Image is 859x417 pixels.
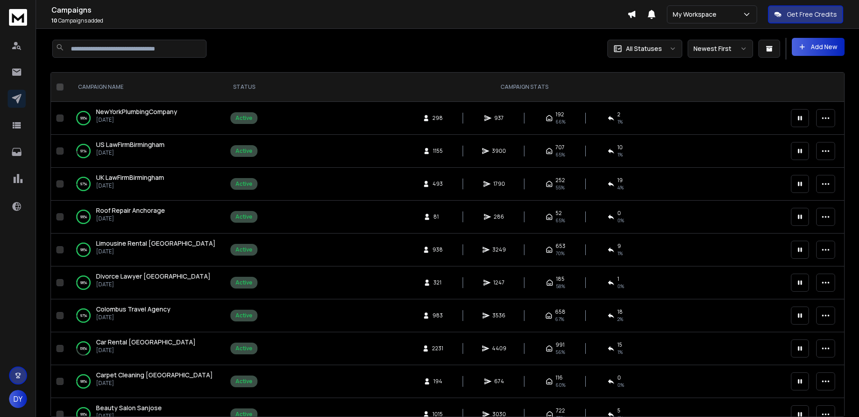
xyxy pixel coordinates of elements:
[433,147,443,155] span: 1155
[96,173,164,182] a: UK LawFirmBirmingham
[492,246,506,253] span: 3249
[787,10,837,19] p: Get Free Credits
[96,314,170,321] p: [DATE]
[96,239,216,248] a: Limousine Rental [GEOGRAPHIC_DATA]
[235,115,253,122] div: Active
[556,275,565,283] span: 185
[51,17,57,24] span: 10
[67,168,225,201] td: 97%UK LawFirmBirmingham[DATE]
[67,234,225,266] td: 98%Limousine Rental [GEOGRAPHIC_DATA][DATE]
[96,347,196,354] p: [DATE]
[80,311,87,320] p: 97 %
[432,246,443,253] span: 938
[556,111,564,118] span: 192
[617,316,623,323] span: 2 %
[617,184,624,191] span: 4 %
[556,151,565,158] span: 65 %
[617,275,619,283] span: 1
[51,17,627,24] p: Campaigns added
[617,144,623,151] span: 10
[235,180,253,188] div: Active
[96,149,165,156] p: [DATE]
[80,179,87,188] p: 97 %
[235,279,253,286] div: Active
[67,266,225,299] td: 98%Divorce Lawyer [GEOGRAPHIC_DATA][DATE]
[9,390,27,408] button: DY
[96,206,165,215] a: Roof Repair Anchorage
[556,250,565,257] span: 70 %
[617,381,624,389] span: 0 %
[235,147,253,155] div: Active
[556,283,565,290] span: 58 %
[96,338,196,346] span: Car Rental [GEOGRAPHIC_DATA]
[96,215,165,222] p: [DATE]
[617,217,624,224] span: 0 %
[80,245,87,254] p: 98 %
[9,9,27,26] img: logo
[555,308,565,316] span: 658
[556,177,565,184] span: 252
[617,283,624,290] span: 0 %
[96,403,162,412] span: Beauty Salon Sanjose
[617,348,623,356] span: 1 %
[67,201,225,234] td: 99%Roof Repair Anchorage[DATE]
[556,144,565,151] span: 707
[617,243,621,250] span: 9
[626,44,662,53] p: All Statuses
[556,341,565,348] span: 991
[433,378,442,385] span: 194
[51,5,627,15] h1: Campaigns
[96,107,177,116] a: NewYorkPlumbingCompany
[555,316,564,323] span: 67 %
[96,371,213,380] a: Carpet Cleaning [GEOGRAPHIC_DATA]
[617,151,623,158] span: 1 %
[96,272,211,281] a: Divorce Lawyer [GEOGRAPHIC_DATA]
[494,378,504,385] span: 674
[492,312,505,319] span: 3536
[96,182,164,189] p: [DATE]
[617,308,623,316] span: 18
[432,345,443,352] span: 2231
[96,338,196,347] a: Car Rental [GEOGRAPHIC_DATA]
[67,332,225,365] td: 69%Car Rental [GEOGRAPHIC_DATA][DATE]
[96,140,165,149] span: US LawFirmBirmingham
[673,10,720,19] p: My Workspace
[556,217,565,224] span: 65 %
[432,180,443,188] span: 493
[67,135,225,168] td: 91%US LawFirmBirmingham[DATE]
[617,210,621,217] span: 0
[768,5,843,23] button: Get Free Credits
[556,210,562,217] span: 52
[556,407,565,414] span: 722
[67,102,225,135] td: 99%NewYorkPlumbingCompany[DATE]
[492,345,506,352] span: 4409
[556,243,565,250] span: 653
[67,299,225,332] td: 97%Colombus Travel Agency[DATE]
[96,116,177,124] p: [DATE]
[80,377,87,386] p: 98 %
[235,213,253,220] div: Active
[433,213,442,220] span: 81
[96,305,170,313] span: Colombus Travel Agency
[556,381,565,389] span: 60 %
[96,305,170,314] a: Colombus Travel Agency
[556,184,565,191] span: 55 %
[432,312,443,319] span: 983
[80,278,87,287] p: 98 %
[617,341,622,348] span: 15
[617,177,623,184] span: 19
[80,344,87,353] p: 69 %
[67,365,225,398] td: 98%Carpet Cleaning [GEOGRAPHIC_DATA][DATE]
[263,73,786,102] th: CAMPAIGN STATS
[225,73,263,102] th: STATUS
[617,407,620,414] span: 5
[67,73,225,102] th: CAMPAIGN NAME
[96,403,162,412] a: Beauty Salon Sanjose
[80,114,87,123] p: 99 %
[494,115,504,122] span: 937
